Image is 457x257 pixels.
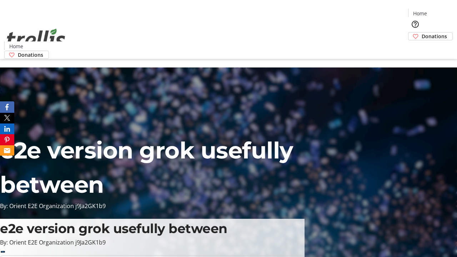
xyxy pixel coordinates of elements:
a: Home [408,10,431,17]
img: Orient E2E Organization j9Ja2GK1b9's Logo [4,21,68,56]
span: Donations [18,51,43,59]
span: Home [413,10,427,17]
button: Help [408,17,422,31]
span: Donations [422,32,447,40]
a: Home [5,42,27,50]
span: Home [9,42,23,50]
button: Cart [408,40,422,55]
a: Donations [4,51,49,59]
a: Donations [408,32,453,40]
